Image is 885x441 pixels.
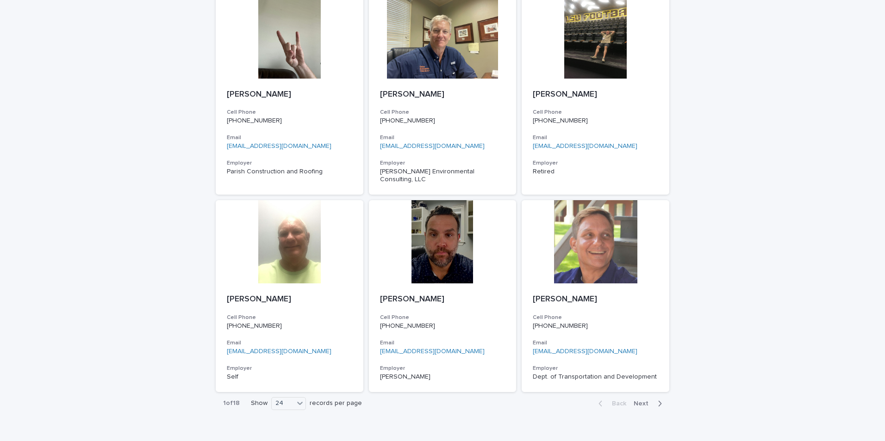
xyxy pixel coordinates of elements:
[533,339,658,347] h3: Email
[227,117,282,124] a: [PHONE_NUMBER]
[591,399,630,408] button: Back
[380,117,435,124] a: [PHONE_NUMBER]
[216,200,363,392] a: [PERSON_NAME]Cell Phone[PHONE_NUMBER]Email[EMAIL_ADDRESS][DOMAIN_NAME]EmployerSelf
[227,90,352,100] p: [PERSON_NAME]
[380,373,505,381] p: [PERSON_NAME]
[272,398,294,408] div: 24
[227,339,352,347] h3: Email
[227,143,331,149] a: [EMAIL_ADDRESS][DOMAIN_NAME]
[533,117,588,124] a: [PHONE_NUMBER]
[380,323,435,329] a: [PHONE_NUMBER]
[380,159,505,167] h3: Employer
[227,134,352,141] h3: Email
[533,294,658,305] p: [PERSON_NAME]
[533,168,658,176] p: Retired
[533,134,658,141] h3: Email
[380,168,505,184] p: [PERSON_NAME] Environmental Consulting, LLC
[227,348,331,355] a: [EMAIL_ADDRESS][DOMAIN_NAME]
[533,159,658,167] h3: Employer
[380,134,505,141] h3: Email
[227,294,352,305] p: [PERSON_NAME]
[227,365,352,372] h3: Employer
[380,339,505,347] h3: Email
[380,365,505,372] h3: Employer
[630,399,669,408] button: Next
[533,323,588,329] a: [PHONE_NUMBER]
[380,143,485,149] a: [EMAIL_ADDRESS][DOMAIN_NAME]
[380,348,485,355] a: [EMAIL_ADDRESS][DOMAIN_NAME]
[216,392,247,415] p: 1 of 18
[533,109,658,116] h3: Cell Phone
[310,399,362,407] p: records per page
[369,200,517,392] a: [PERSON_NAME]Cell Phone[PHONE_NUMBER]Email[EMAIL_ADDRESS][DOMAIN_NAME]Employer[PERSON_NAME]
[533,90,658,100] p: [PERSON_NAME]
[227,314,352,321] h3: Cell Phone
[380,294,505,305] p: [PERSON_NAME]
[533,143,637,149] a: [EMAIL_ADDRESS][DOMAIN_NAME]
[380,314,505,321] h3: Cell Phone
[227,168,352,176] p: Parish Construction and Roofing
[533,365,658,372] h3: Employer
[634,400,654,407] span: Next
[227,323,282,329] a: [PHONE_NUMBER]
[227,109,352,116] h3: Cell Phone
[533,314,658,321] h3: Cell Phone
[522,200,669,392] a: [PERSON_NAME]Cell Phone[PHONE_NUMBER]Email[EMAIL_ADDRESS][DOMAIN_NAME]EmployerDept. of Transporta...
[251,399,268,407] p: Show
[227,159,352,167] h3: Employer
[380,109,505,116] h3: Cell Phone
[227,373,352,381] p: Self
[533,348,637,355] a: [EMAIL_ADDRESS][DOMAIN_NAME]
[606,400,626,407] span: Back
[380,90,505,100] p: [PERSON_NAME]
[533,373,658,381] p: Dept. of Transportation and Development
